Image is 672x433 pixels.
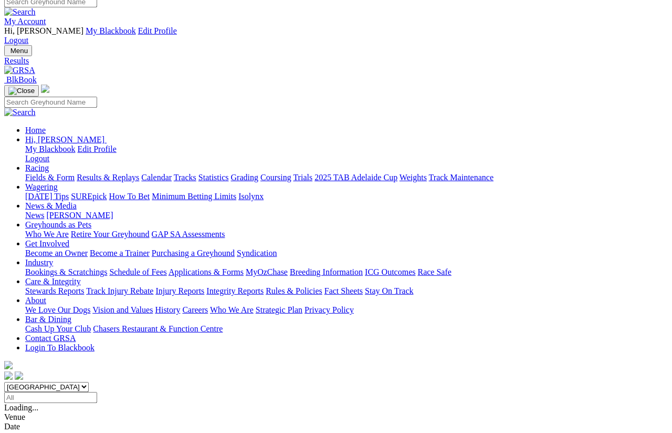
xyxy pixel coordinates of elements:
a: Rules & Policies [266,286,322,295]
a: Fields & Form [25,173,75,182]
a: Results [4,56,668,66]
a: Hi, [PERSON_NAME] [25,135,107,144]
img: logo-grsa-white.png [41,85,49,93]
span: Menu [10,47,28,55]
a: Minimum Betting Limits [152,192,236,201]
a: News [25,211,44,220]
a: Privacy Policy [304,305,354,314]
a: BlkBook [4,75,37,84]
span: Hi, [PERSON_NAME] [25,135,104,144]
a: Racing [25,163,49,172]
img: twitter.svg [15,372,23,380]
a: 2025 TAB Adelaide Cup [314,173,397,182]
a: Applications & Forms [169,267,244,276]
a: Results & Replays [77,173,139,182]
a: Edit Profile [78,145,117,153]
a: News & Media [25,201,77,210]
a: Contact GRSA [25,334,76,343]
div: Venue [4,413,668,422]
img: Search [4,108,36,117]
a: Greyhounds as Pets [25,220,91,229]
a: Coursing [260,173,291,182]
a: Strategic Plan [256,305,302,314]
img: Close [8,87,35,95]
a: My Account [4,17,46,26]
a: Who We Are [25,230,69,239]
a: Fact Sheets [324,286,363,295]
a: Grading [231,173,258,182]
div: Wagering [25,192,668,201]
a: Logout [4,36,28,45]
a: Get Involved [25,239,69,248]
a: MyOzChase [246,267,288,276]
a: My Blackbook [25,145,76,153]
a: Calendar [141,173,172,182]
div: Hi, [PERSON_NAME] [25,145,668,163]
a: Who We Are [210,305,254,314]
input: Select date [4,392,97,403]
a: Statistics [198,173,229,182]
a: About [25,296,46,305]
a: Bar & Dining [25,315,71,324]
a: Home [25,126,46,135]
div: About [25,305,668,315]
img: Search [4,7,36,17]
a: Edit Profile [138,26,177,35]
a: Weights [400,173,427,182]
div: Date [4,422,668,431]
div: Greyhounds as Pets [25,230,668,239]
a: We Love Our Dogs [25,305,90,314]
a: Careers [182,305,208,314]
button: Toggle navigation [4,45,32,56]
div: Racing [25,173,668,182]
a: Injury Reports [155,286,204,295]
input: Search [4,97,97,108]
a: SUREpick [71,192,107,201]
a: History [155,305,180,314]
a: Syndication [237,249,277,257]
img: GRSA [4,66,35,75]
a: Vision and Values [92,305,153,314]
span: Hi, [PERSON_NAME] [4,26,83,35]
img: facebook.svg [4,372,13,380]
a: Retire Your Greyhound [71,230,150,239]
a: Trials [293,173,312,182]
a: Become a Trainer [90,249,150,257]
a: [PERSON_NAME] [46,211,113,220]
a: How To Bet [109,192,150,201]
a: Tracks [174,173,196,182]
a: Bookings & Scratchings [25,267,107,276]
a: Chasers Restaurant & Function Centre [93,324,223,333]
a: Integrity Reports [206,286,264,295]
a: Stay On Track [365,286,413,295]
a: Schedule of Fees [109,267,166,276]
a: Become an Owner [25,249,88,257]
a: Logout [25,154,49,163]
a: GAP SA Assessments [152,230,225,239]
a: ICG Outcomes [365,267,415,276]
a: [DATE] Tips [25,192,69,201]
span: BlkBook [6,75,37,84]
a: Track Maintenance [429,173,493,182]
a: Purchasing a Greyhound [152,249,235,257]
a: Login To Blackbook [25,343,94,352]
div: Industry [25,267,668,277]
div: Get Involved [25,249,668,258]
a: Industry [25,258,53,267]
img: logo-grsa-white.png [4,361,13,369]
a: Race Safe [417,267,451,276]
div: My Account [4,26,668,45]
div: News & Media [25,211,668,220]
a: Stewards Reports [25,286,84,295]
div: Bar & Dining [25,324,668,334]
span: Loading... [4,403,38,412]
a: Isolynx [238,192,264,201]
a: Care & Integrity [25,277,81,286]
button: Toggle navigation [4,85,39,97]
a: Breeding Information [290,267,363,276]
a: Wagering [25,182,58,191]
div: Care & Integrity [25,286,668,296]
a: My Blackbook [86,26,136,35]
a: Cash Up Your Club [25,324,91,333]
